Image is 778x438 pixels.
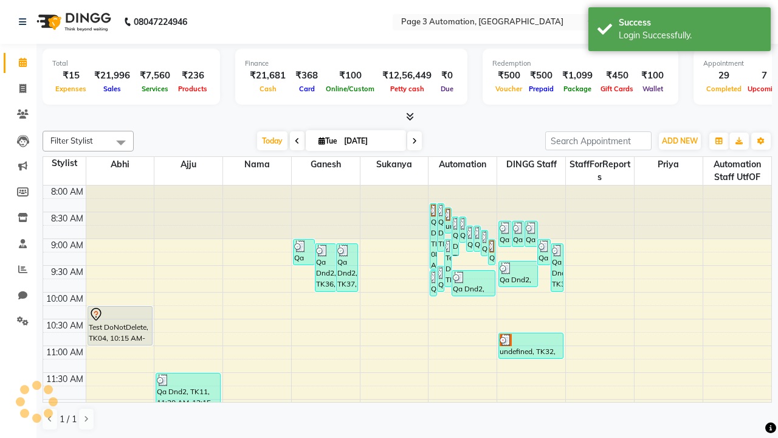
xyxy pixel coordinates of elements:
[545,131,652,150] input: Search Appointment
[86,157,154,172] span: Abhi
[44,346,86,359] div: 11:00 AM
[175,85,210,93] span: Products
[44,293,86,305] div: 10:00 AM
[337,244,357,291] div: Qa Dnd2, TK37, 09:05 AM-10:00 AM, Special Hair Wash- Men
[445,208,451,233] div: undefined, TK18, 08:25 AM-08:55 AM, Hair cut Below 12 years (Boy)
[315,244,336,291] div: Qa Dnd2, TK36, 09:05 AM-10:00 AM, Special Hair Wash- Men
[223,157,291,172] span: Nama
[44,319,86,332] div: 10:30 AM
[481,231,487,255] div: Qa Dnd2, TK27, 08:50 AM-09:20 AM, Hair Cut By Expert-Men
[135,69,175,83] div: ₹7,560
[492,69,525,83] div: ₹500
[291,69,323,83] div: ₹368
[703,69,745,83] div: 29
[703,157,771,185] span: Automation Staff utfOF
[538,240,549,265] div: Qa Dnd2, TK30, 09:00 AM-09:30 AM, Hair cut Below 12 years (Boy)
[44,373,86,386] div: 11:30 AM
[662,136,698,145] span: ADD NEW
[474,226,480,251] div: Qa Dnd2, TK26, 08:45 AM-09:15 AM, Hair Cut By Expert-Men
[560,85,594,93] span: Package
[292,157,360,172] span: Ganesh
[49,186,86,198] div: 8:00 AM
[257,131,287,150] span: Today
[436,69,458,83] div: ₹0
[438,266,444,291] div: Qa Dnd2, TK35, 09:30 AM-10:00 AM, Hair Cut By Expert-Men
[43,157,86,170] div: Stylist
[452,271,494,296] div: Qa Dnd2, TK40, 09:35 AM-10:05 AM, Hair cut Below 12 years (Boy)
[499,221,511,246] div: Qa Dnd2, TK21, 08:40 AM-09:10 AM, Hair Cut By Expert-Men
[619,29,762,42] div: Login Successfully.
[635,157,703,172] span: Priya
[44,400,86,412] div: 12:00 PM
[175,69,210,83] div: ₹236
[49,212,86,225] div: 8:30 AM
[438,85,456,93] span: Due
[134,5,187,39] b: 08047224946
[50,136,93,145] span: Filter Stylist
[296,85,318,93] span: Card
[597,85,636,93] span: Gift Cards
[89,69,135,83] div: ₹21,996
[52,85,89,93] span: Expenses
[551,244,563,291] div: Qa Dnd2, TK38, 09:05 AM-10:00 AM, Special Hair Wash- Men
[566,157,634,185] span: StaffForReports
[139,85,171,93] span: Services
[31,5,114,39] img: logo
[452,217,458,255] div: Qa Dnd2, TK28, 08:35 AM-09:20 AM, Hair Cut-Men
[387,85,427,93] span: Petty cash
[430,271,436,296] div: Qa Dnd2, TK39, 09:35 AM-10:05 AM, Hair cut Below 12 years (Boy)
[557,69,597,83] div: ₹1,099
[154,157,222,172] span: Ajju
[639,85,666,93] span: Wallet
[52,69,89,83] div: ₹15
[445,240,451,287] div: Test DoNotDelete, TK33, 09:00 AM-09:55 AM, Special Hair Wash- Men
[340,132,401,150] input: 2025-09-02
[499,262,537,287] div: Qa Dnd2, TK34, 09:25 AM-09:55 AM, Hair cut Below 12 years (Boy)
[60,413,77,426] span: 1 / 1
[438,204,444,251] div: Qa Dnd2, TK24, 08:20 AM-09:15 AM, Special Hair Wash- Men
[88,307,152,345] div: Test DoNotDelete, TK04, 10:15 AM-11:00 AM, Hair Cut-Men
[489,240,495,265] div: Qa Dnd2, TK31, 09:00 AM-09:30 AM, Hair cut Below 12 years (Boy)
[499,333,563,358] div: undefined, TK32, 10:45 AM-11:15 AM, Hair Cut-Men
[492,85,525,93] span: Voucher
[49,239,86,252] div: 9:00 AM
[525,221,537,246] div: Qa Dnd2, TK23, 08:40 AM-09:10 AM, Hair cut Below 12 years (Boy)
[100,85,124,93] span: Sales
[512,221,524,246] div: Qa Dnd2, TK22, 08:40 AM-09:10 AM, Hair Cut By Expert-Men
[430,204,436,269] div: Qa Dnd2, TK19, 08:20 AM-09:35 AM, Hair Cut By Expert-Men,Hair Cut-Men
[492,58,669,69] div: Redemption
[703,85,745,93] span: Completed
[315,136,340,145] span: Tue
[52,58,210,69] div: Total
[597,69,636,83] div: ₹450
[467,226,473,251] div: Qa Dnd2, TK25, 08:45 AM-09:15 AM, Hair Cut By Expert-Men
[49,266,86,279] div: 9:30 AM
[497,157,565,172] span: DINGG Staff
[245,69,291,83] div: ₹21,681
[323,85,377,93] span: Online/Custom
[245,58,458,69] div: Finance
[360,157,429,172] span: Sukanya
[619,16,762,29] div: Success
[636,69,669,83] div: ₹100
[429,157,497,172] span: Automation
[294,240,314,265] div: Qa Dnd2, TK29, 09:00 AM-09:30 AM, Hair cut Below 12 years (Boy)
[156,374,220,412] div: Qa Dnd2, TK11, 11:30 AM-12:15 PM, Hair Cut-Men
[256,85,280,93] span: Cash
[525,69,557,83] div: ₹500
[659,133,701,150] button: ADD NEW
[323,69,377,83] div: ₹100
[526,85,557,93] span: Prepaid
[377,69,436,83] div: ₹12,56,449
[460,217,466,242] div: Qa Dnd2, TK20, 08:35 AM-09:05 AM, Hair cut Below 12 years (Boy)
